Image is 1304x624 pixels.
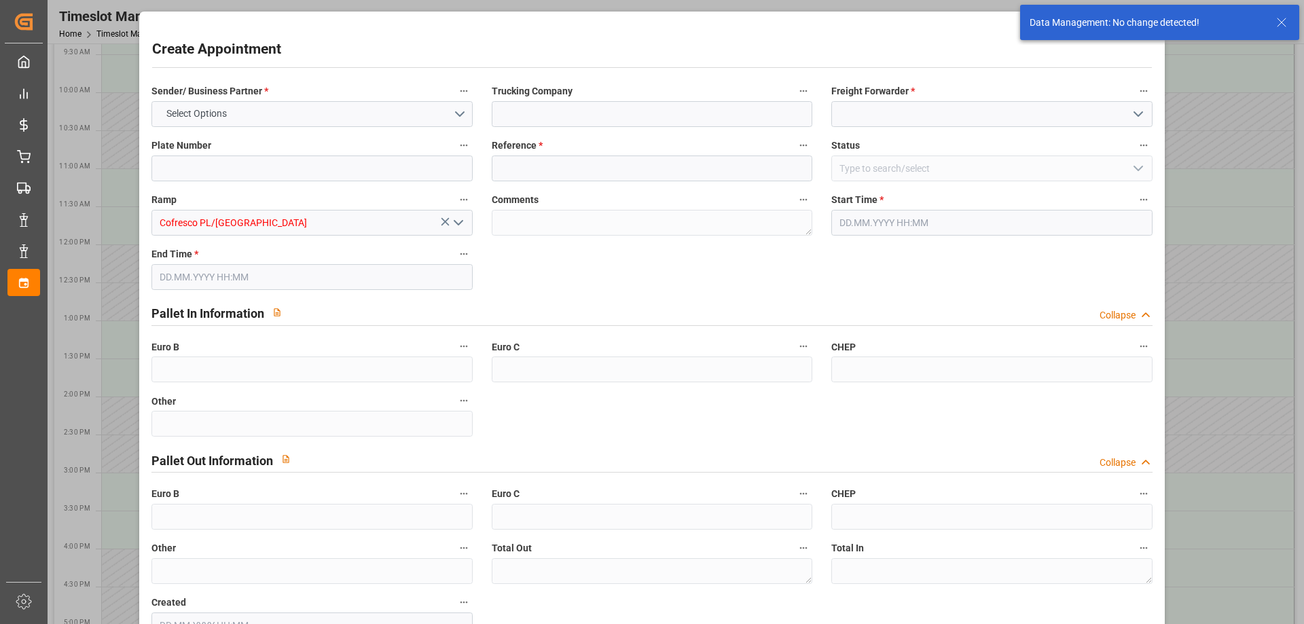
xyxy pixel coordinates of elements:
button: Euro B [455,337,473,355]
button: Start Time * [1135,191,1153,208]
button: Other [455,539,473,557]
span: End Time [151,247,198,261]
input: Type to search/select [151,210,472,236]
span: Euro B [151,340,179,354]
span: Euro C [492,487,520,501]
span: Other [151,541,176,555]
span: Ramp [151,193,177,207]
span: Sender/ Business Partner [151,84,268,98]
span: Plate Number [151,139,211,153]
button: Reference * [795,136,812,154]
button: Plate Number [455,136,473,154]
button: CHEP [1135,485,1153,502]
span: Status [831,139,860,153]
span: CHEP [831,340,856,354]
span: CHEP [831,487,856,501]
span: Start Time [831,193,884,207]
button: open menu [1127,158,1147,179]
span: Other [151,394,176,409]
span: Reference [492,139,543,153]
button: End Time * [455,245,473,263]
button: Trucking Company [795,82,812,100]
button: Freight Forwarder * [1135,82,1153,100]
h2: Create Appointment [152,39,281,60]
button: Total In [1135,539,1153,557]
span: Euro C [492,340,520,354]
button: View description [264,299,290,325]
button: open menu [151,101,472,127]
div: Collapse [1100,308,1136,323]
input: DD.MM.YYYY HH:MM [151,264,472,290]
button: open menu [1127,104,1147,125]
input: DD.MM.YYYY HH:MM [831,210,1152,236]
h2: Pallet Out Information [151,452,273,470]
div: Data Management: No change detected! [1030,16,1263,30]
h2: Pallet In Information [151,304,264,323]
button: Total Out [795,539,812,557]
span: Select Options [160,107,234,121]
button: Euro C [795,485,812,502]
div: Collapse [1100,456,1136,470]
button: CHEP [1135,337,1153,355]
button: View description [273,446,299,472]
button: Other [455,392,473,409]
button: Ramp [455,191,473,208]
button: Comments [795,191,812,208]
span: Freight Forwarder [831,84,915,98]
button: Euro B [455,485,473,502]
span: Created [151,595,186,610]
button: Sender/ Business Partner * [455,82,473,100]
span: Total Out [492,541,532,555]
button: Euro C [795,337,812,355]
button: Created [455,593,473,611]
span: Trucking Company [492,84,573,98]
button: Status [1135,136,1153,154]
span: Euro B [151,487,179,501]
input: Type to search/select [831,155,1152,181]
span: Comments [492,193,539,207]
span: Total In [831,541,864,555]
button: open menu [447,213,467,234]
